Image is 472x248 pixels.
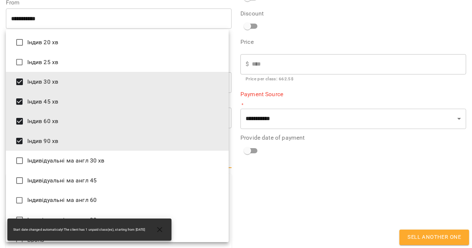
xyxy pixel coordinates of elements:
[6,52,229,72] li: Індив 25 хв
[6,92,229,112] li: Індив 45 хв
[6,131,229,151] li: Індив 90 хв
[6,72,229,92] li: Індив 30 хв
[6,191,229,210] li: Індивідуальні ма англ 60
[6,111,229,131] li: Індив 60 хв
[6,151,229,171] li: Індивідуальні ма англ 30 хв
[13,227,145,232] span: Start date changed automaticaly! The client has 1 unpaid class(es), starting from [DATE]
[6,171,229,191] li: Індивідуальні ма англ 45
[6,210,229,230] li: Індивідуальні ма англ 90
[6,32,229,52] li: Індив 20 хв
